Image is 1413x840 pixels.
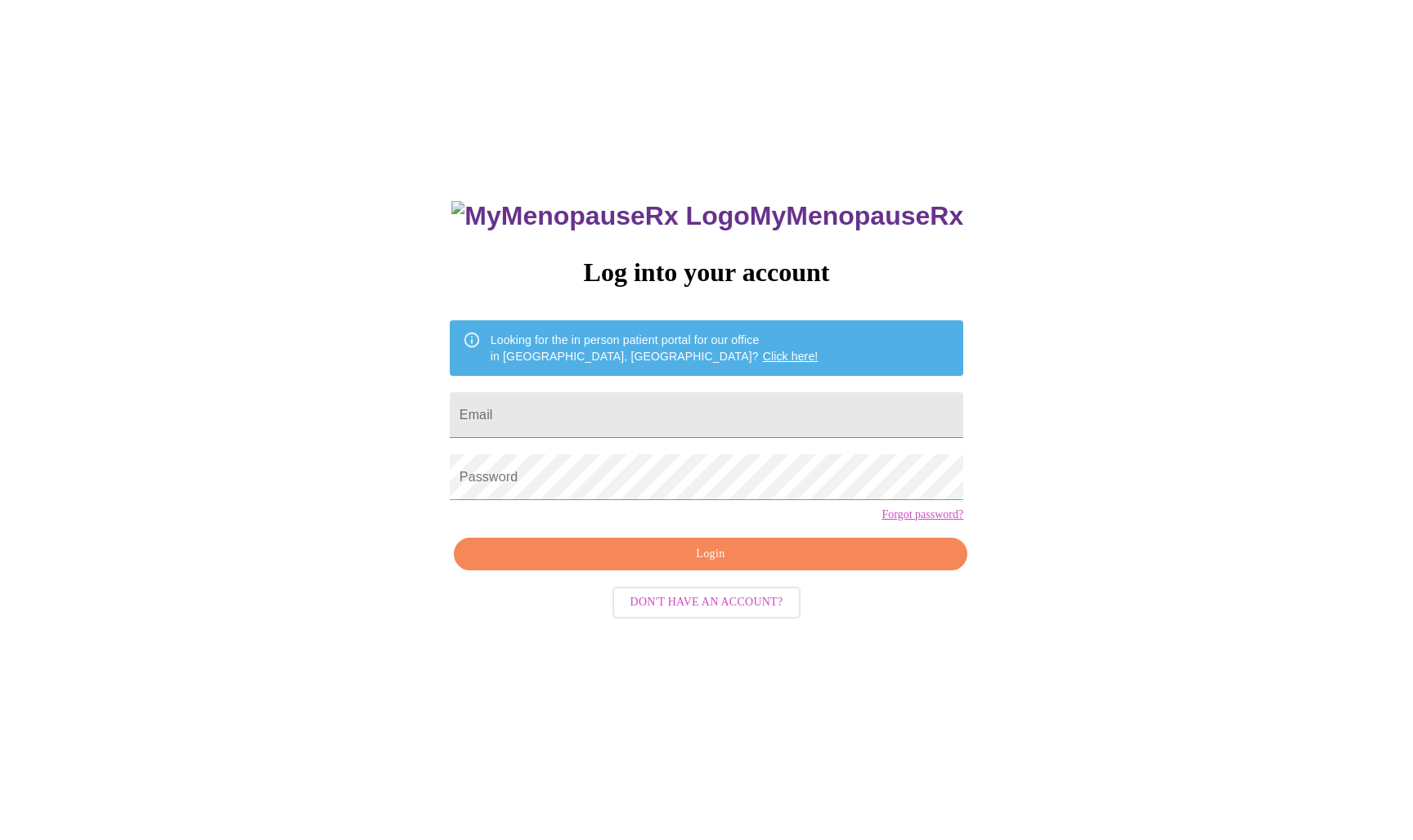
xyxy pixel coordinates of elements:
button: Don't have an account? [612,587,801,619]
a: Forgot password? [881,508,963,521]
a: Don't have an account? [608,594,805,608]
span: Don't have an account? [630,592,783,613]
img: MyMenopauseRx Logo [451,201,749,231]
div: Looking for the in person patient portal for our office in [GEOGRAPHIC_DATA], [GEOGRAPHIC_DATA]? [491,325,819,371]
a: Click here! [763,350,819,363]
span: Login [473,544,949,565]
h3: Log into your account [450,257,963,288]
h3: MyMenopauseRx [451,201,963,231]
button: Login [454,538,967,571]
